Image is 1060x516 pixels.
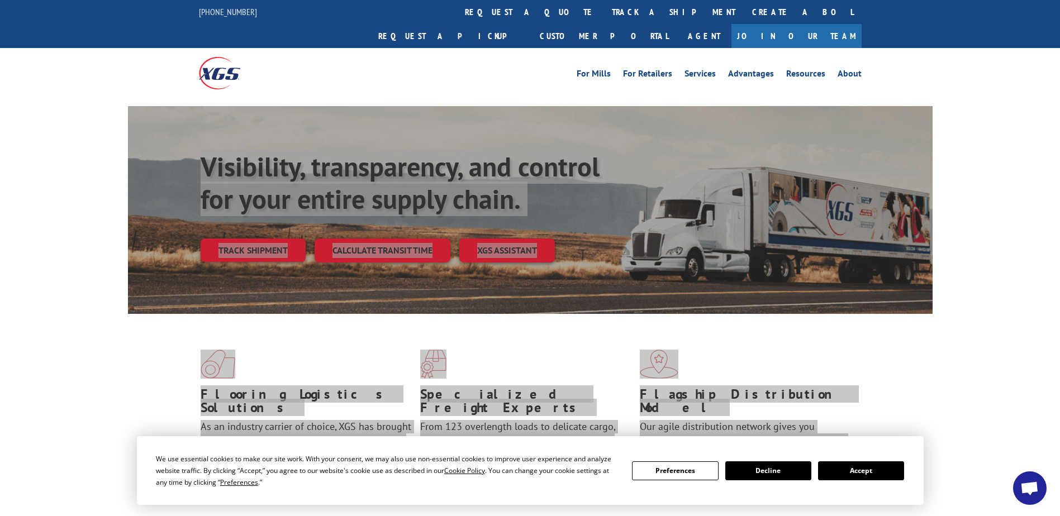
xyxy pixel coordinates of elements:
h1: Flooring Logistics Solutions [201,388,412,420]
img: xgs-icon-total-supply-chain-intelligence-red [201,350,235,379]
button: Preferences [632,461,718,480]
b: Visibility, transparency, and control for your entire supply chain. [201,149,600,216]
a: About [838,69,862,82]
span: Preferences [220,477,258,487]
a: Services [685,69,716,82]
button: Decline [725,461,811,480]
a: Resources [786,69,825,82]
h1: Specialized Freight Experts [420,388,631,420]
a: Request a pickup [370,24,531,48]
a: Customer Portal [531,24,677,48]
a: [PHONE_NUMBER] [199,6,257,17]
a: Advantages [728,69,774,82]
div: Open chat [1013,471,1047,505]
a: Calculate transit time [315,238,450,262]
p: From 123 overlength loads to delicate cargo, our experienced staff knows the best way to move you... [420,420,631,470]
a: Track shipment [201,238,306,262]
span: Our agile distribution network gives you nationwide inventory management on demand. [640,420,845,446]
div: Cookie Consent Prompt [137,436,924,505]
div: We use essential cookies to make our site work. With your consent, we may also use non-essential ... [156,453,619,488]
a: Join Our Team [731,24,862,48]
a: For Retailers [623,69,672,82]
img: xgs-icon-flagship-distribution-model-red [640,350,678,379]
span: As an industry carrier of choice, XGS has brought innovation and dedication to flooring logistics... [201,420,411,460]
a: XGS ASSISTANT [459,238,555,262]
span: Cookie Policy [444,466,485,475]
button: Accept [818,461,904,480]
h1: Flagship Distribution Model [640,388,851,420]
a: For Mills [577,69,611,82]
img: xgs-icon-focused-on-flooring-red [420,350,446,379]
a: Agent [677,24,731,48]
